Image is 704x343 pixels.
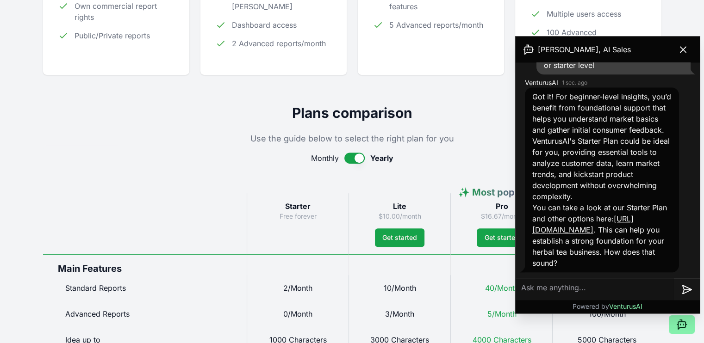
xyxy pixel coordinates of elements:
[609,302,642,310] span: VenturusAI
[43,254,247,275] div: Main Features
[458,187,545,198] span: ✨ Most popular ✨
[375,228,424,247] button: Get started
[232,38,326,49] span: 2 Advanced reports/month
[283,309,312,318] span: 0/Month
[532,214,634,234] a: [URL][DOMAIN_NAME]
[43,275,247,301] div: Standard Reports
[538,44,631,55] span: [PERSON_NAME], AI Sales
[311,153,339,164] span: Monthly
[487,309,516,318] span: 5/Month
[232,19,297,31] span: Dashboard access
[385,309,414,318] span: 3/Month
[485,283,518,293] span: 40/Month
[356,201,443,212] h3: Lite
[384,283,416,293] span: 10/Month
[573,302,642,311] p: Powered by
[547,8,621,19] span: Multiple users access
[588,309,625,318] span: 100/Month
[484,233,519,242] span: Get started
[477,228,526,247] button: Get started
[370,153,393,164] span: Yearly
[43,132,661,145] p: Use the guide below to select the right plan for you
[458,201,545,212] h3: Pro
[75,0,174,23] span: Own commercial report rights
[356,212,443,221] p: $10.00/month
[458,212,545,221] p: $16.67/month
[43,104,661,121] h2: Plans comparison
[525,78,558,87] span: VenturusAI
[389,19,483,31] span: 5 Advanced reports/month
[532,202,672,269] p: You can take a look at our Starter Plan and other options here: . This can help you establish a s...
[255,201,341,212] h3: Starter
[547,27,647,49] span: 100 Advanced reports/month
[43,301,247,327] div: Advanced Reports
[532,91,672,202] p: Got it! For beginner-level insights, you’d benefit from foundational support that helps you under...
[255,212,341,221] p: Free forever
[283,283,312,293] span: 2/Month
[562,79,587,86] time: 1 sec. ago
[544,49,677,70] span: No I am looing to explore at a beginer or starter level
[75,30,150,41] span: Public/Private reports
[382,233,417,242] span: Get started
